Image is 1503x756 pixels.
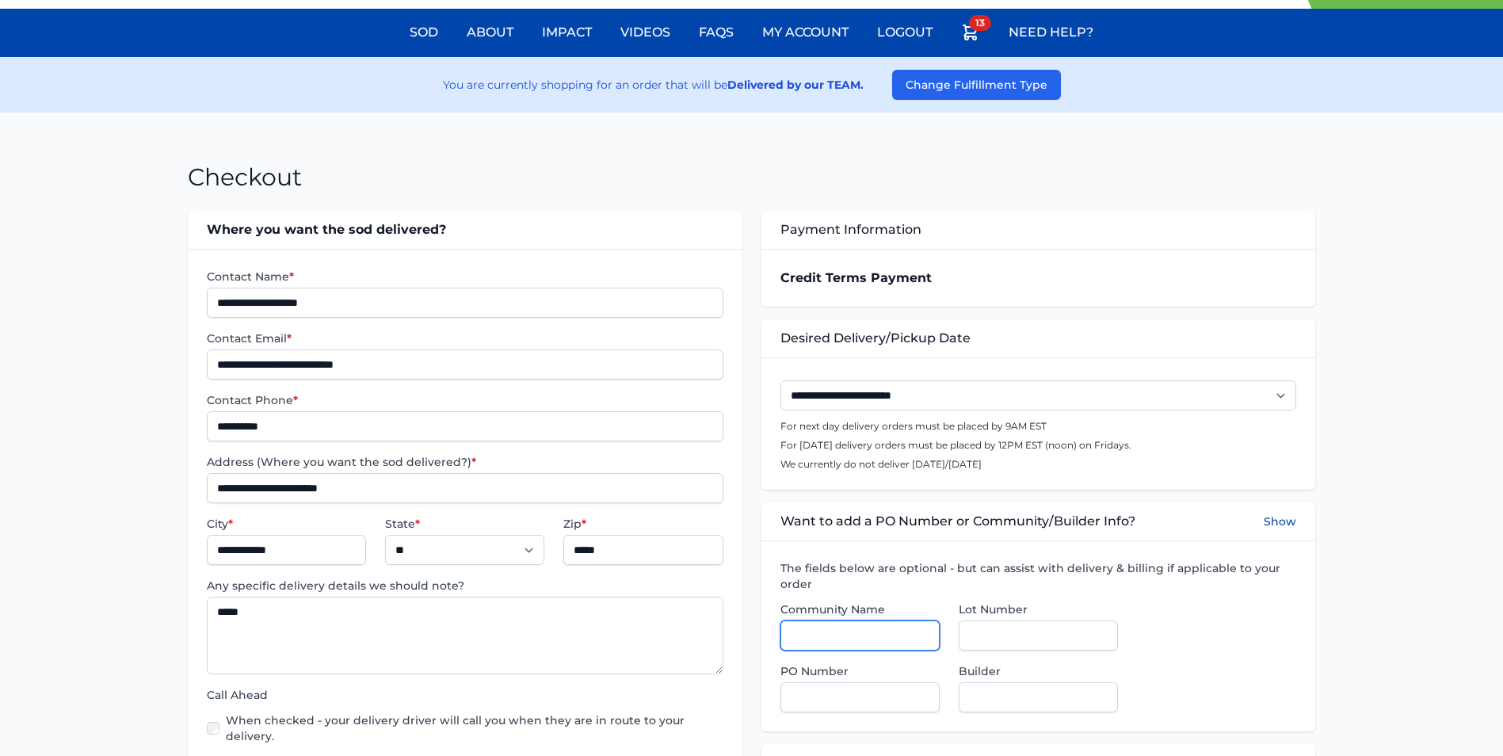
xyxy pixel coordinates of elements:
label: When checked - your delivery driver will call you when they are in route to your delivery. [226,712,723,744]
p: For next day delivery orders must be placed by 9AM EST [780,420,1296,433]
div: Where you want the sod delivered? [188,211,742,249]
label: Builder [959,663,1118,679]
a: Impact [532,13,601,52]
h1: Checkout [188,163,302,192]
label: PO Number [780,663,940,679]
label: State [385,516,544,532]
label: Address (Where you want the sod delivered?) [207,454,723,470]
label: Lot Number [959,601,1118,617]
button: Show [1264,512,1296,531]
strong: Credit Terms Payment [780,270,932,285]
label: Any specific delivery details we should note? [207,578,723,594]
a: My Account [753,13,858,52]
p: We currently do not deliver [DATE]/[DATE] [780,458,1296,471]
a: Need Help? [999,13,1103,52]
label: Contact Name [207,269,723,284]
span: Want to add a PO Number or Community/Builder Info? [780,512,1135,531]
button: Change Fulfillment Type [892,70,1061,100]
label: The fields below are optional - but can assist with delivery & billing if applicable to your order [780,560,1296,592]
label: City [207,516,366,532]
a: Sod [400,13,448,52]
label: Contact Email [207,330,723,346]
a: Logout [868,13,942,52]
strong: Delivered by our TEAM. [727,78,864,92]
span: 13 [969,15,991,31]
label: Zip [563,516,723,532]
div: Desired Delivery/Pickup Date [761,319,1315,357]
a: FAQs [689,13,743,52]
label: Contact Phone [207,392,723,408]
label: Call Ahead [207,687,723,703]
a: Videos [611,13,680,52]
div: Payment Information [761,211,1315,249]
a: About [457,13,523,52]
p: For [DATE] delivery orders must be placed by 12PM EST (noon) on Fridays. [780,439,1296,452]
label: Community Name [780,601,940,617]
a: 13 [952,13,990,57]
